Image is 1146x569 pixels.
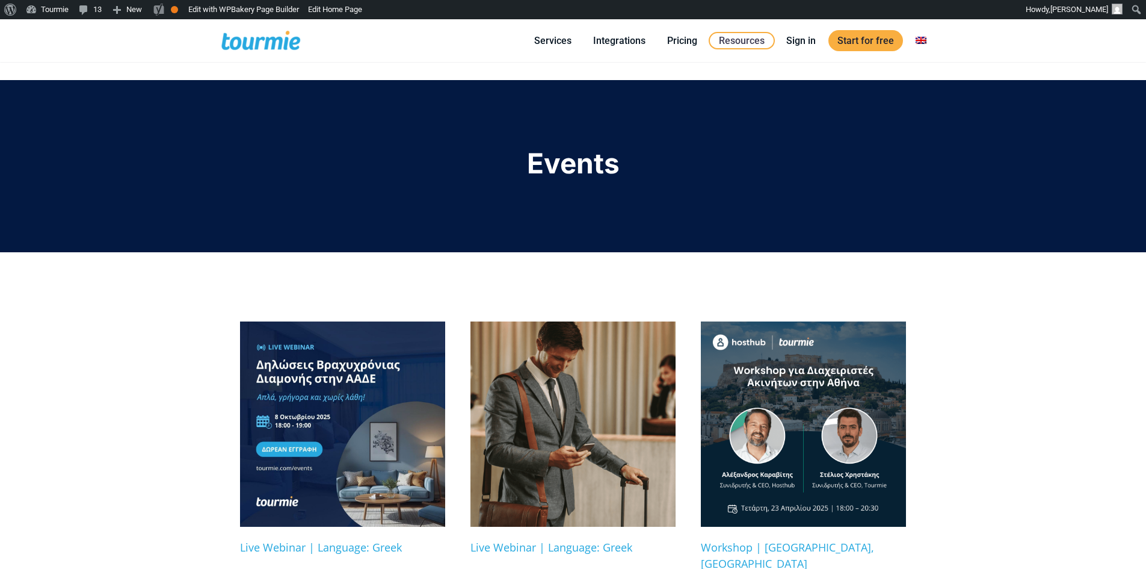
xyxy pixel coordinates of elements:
span: [PERSON_NAME] [1050,5,1108,14]
a: Resources [709,32,775,49]
a: Pricing [658,33,706,48]
span: Live Webinar | Language: Greek [240,540,402,555]
div: OK [171,6,178,13]
span: Events [527,146,620,180]
a: Start for free [828,30,903,51]
span: Live Webinar | Language: Greek [470,540,632,555]
a: Integrations [584,33,655,48]
a: Sign in [777,33,825,48]
a: Services [525,33,581,48]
